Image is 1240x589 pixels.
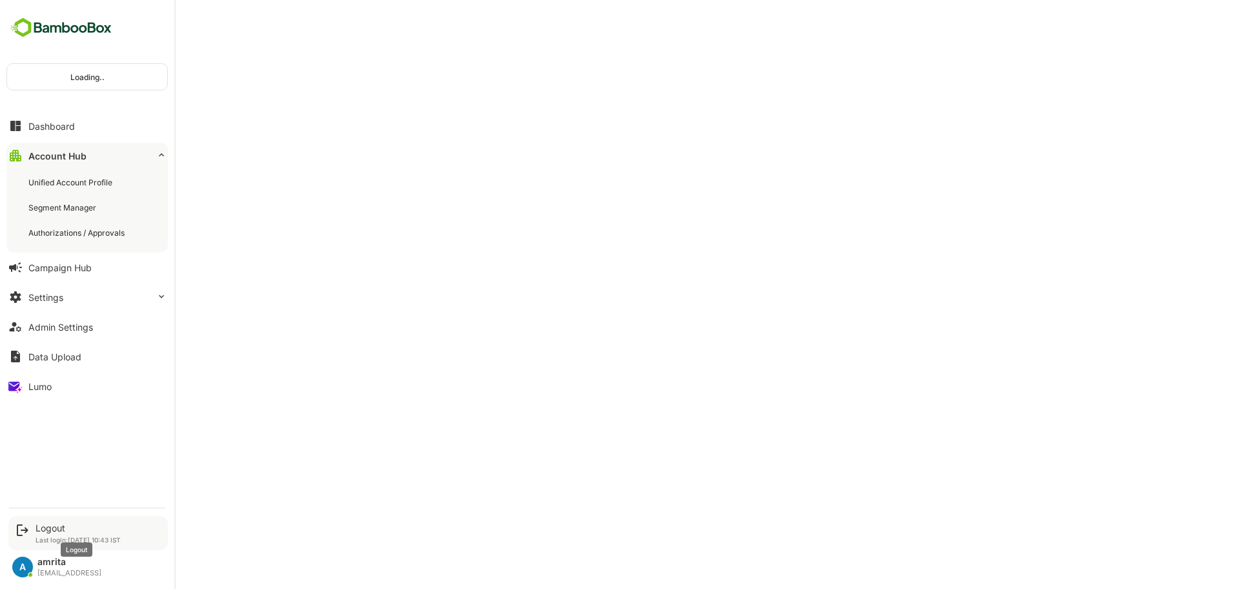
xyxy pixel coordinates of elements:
div: Account Hub [28,150,87,161]
img: BambooboxFullLogoMark.5f36c76dfaba33ec1ec1367b70bb1252.svg [6,15,116,40]
button: Account Hub [6,143,168,169]
div: Segment Manager [28,202,99,213]
div: Admin Settings [28,322,93,333]
div: A [12,557,33,577]
button: Admin Settings [6,314,168,340]
div: Settings [28,292,63,303]
div: Dashboard [28,121,75,132]
button: Lumo [6,373,168,399]
button: Campaign Hub [6,254,168,280]
div: Authorizations / Approvals [28,227,127,238]
div: Logout [36,522,121,533]
div: Campaign Hub [28,262,92,273]
div: Unified Account Profile [28,177,115,188]
div: Loading.. [7,64,167,90]
button: Dashboard [6,113,168,139]
p: Last login: [DATE] 10:43 IST [36,536,121,544]
button: Data Upload [6,344,168,369]
div: [EMAIL_ADDRESS] [37,569,101,577]
div: amrita [37,557,101,568]
div: Data Upload [28,351,81,362]
div: Lumo [28,381,52,392]
button: Settings [6,284,168,310]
